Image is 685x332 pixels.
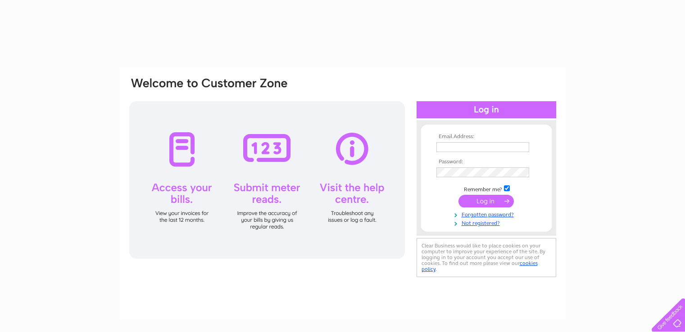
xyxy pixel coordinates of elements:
a: Forgotten password? [436,210,539,218]
a: Not registered? [436,218,539,227]
th: Password: [434,159,539,165]
th: Email Address: [434,134,539,140]
div: Clear Business would like to place cookies on your computer to improve your experience of the sit... [417,238,556,277]
a: cookies policy [422,260,538,272]
td: Remember me? [434,184,539,193]
input: Submit [458,195,514,207]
